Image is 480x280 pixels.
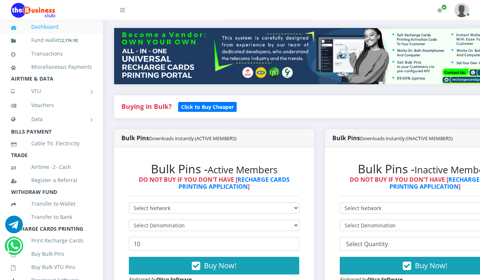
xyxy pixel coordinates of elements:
[139,176,290,191] strong: DO NOT BUY IF YOU DON'T HAVE [ ]
[11,259,92,276] a: Buy Bulk VTU Pins
[11,110,92,128] a: Data
[437,7,442,13] i: Renew/Upgrade Subscription
[149,135,237,142] small: Downloads instantly (ACTIVE MEMBERS)
[129,237,299,251] input: Enter Quantity
[11,135,92,152] a: Cable TV, Electricity
[332,134,453,142] strong: Bulk Pins
[11,232,92,249] a: Print Recharge Cards
[11,32,92,49] a: Fund wallet[2,174.10]
[5,221,23,233] a: Chat for support
[11,195,92,212] a: Transfer to Wallet
[11,59,92,75] a: Miscellaneous Payments
[121,134,237,142] strong: Bulk Pins
[7,242,22,255] a: Chat for support
[11,3,55,18] img: Logo
[11,18,92,35] a: Dashboard
[11,172,92,189] a: Register a Referral
[121,102,172,111] strong: Buying in Bulk?
[181,103,234,110] b: Click to Buy Cheaper
[11,209,92,226] a: Transfer to Bank
[178,102,237,111] a: Click to Buy Cheaper
[179,176,290,191] a: RECHARGE CARDS PRINTING APPLICATION
[11,159,92,176] a: Airtime -2- Cash
[204,260,236,270] span: Buy Now!
[360,135,453,142] small: Downloads instantly (INACTIVE MEMBERS)
[129,257,299,274] button: Buy Now!
[415,260,447,270] span: Buy Now!
[129,162,299,176] h2: Bulk Pins -
[441,4,447,10] span: Renew/Upgrade Subscription
[454,3,469,17] img: User
[11,245,92,262] a: Buy Bulk Pins
[11,82,92,100] a: VTU
[11,97,92,114] a: Vouchers
[208,163,278,176] small: Active Members
[11,45,92,62] a: Transactions
[61,38,77,43] b: 2,174.10
[60,38,78,43] small: [ ]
